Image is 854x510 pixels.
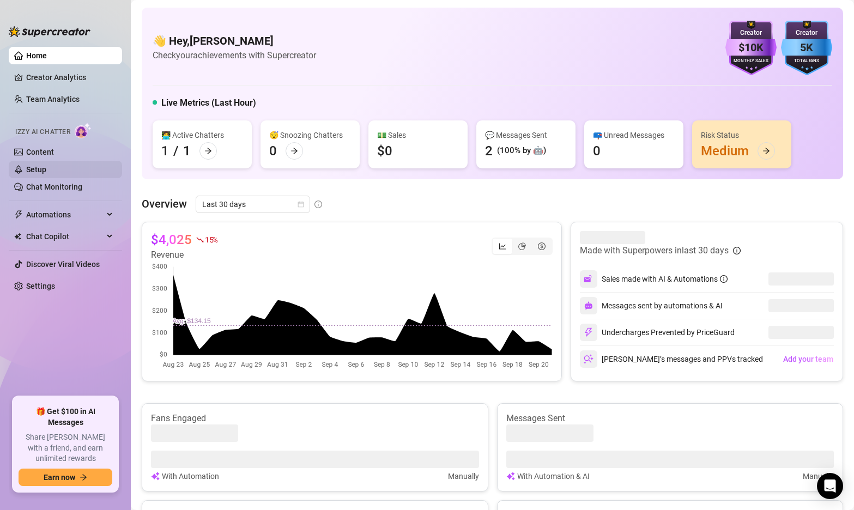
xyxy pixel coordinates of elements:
img: svg%3e [151,470,160,482]
span: 15 % [205,234,217,245]
div: Creator [725,28,777,38]
span: line-chart [499,242,506,250]
div: 0 [269,142,277,160]
span: Chat Copilot [26,228,104,245]
span: arrow-right [204,147,212,155]
button: Add your team [783,350,834,368]
span: fall [196,236,204,244]
article: Overview [142,196,187,212]
div: (100% by 🤖) [497,144,546,157]
a: Content [26,148,54,156]
img: Chat Copilot [14,233,21,240]
span: Share [PERSON_NAME] with a friend, and earn unlimited rewards [19,432,112,464]
article: With Automation [162,470,219,482]
span: Last 30 days [202,196,304,212]
div: [PERSON_NAME]’s messages and PPVs tracked [580,350,763,368]
div: Risk Status [701,129,783,141]
span: Automations [26,206,104,223]
article: Made with Superpowers in last 30 days [580,244,729,257]
span: pie-chart [518,242,526,250]
div: 💵 Sales [377,129,459,141]
a: Creator Analytics [26,69,113,86]
div: 5K [781,39,832,56]
img: svg%3e [584,274,593,284]
div: Messages sent by automations & AI [580,297,723,314]
img: svg%3e [584,301,593,310]
a: Chat Monitoring [26,183,82,191]
span: arrow-right [762,147,770,155]
div: 📪 Unread Messages [593,129,675,141]
img: svg%3e [584,327,593,337]
article: Manually [803,470,834,482]
div: Sales made with AI & Automations [602,273,728,285]
a: Discover Viral Videos [26,260,100,269]
img: blue-badge-DgoSNQY1.svg [781,21,832,75]
article: $4,025 [151,231,192,248]
h5: Live Metrics (Last Hour) [161,96,256,110]
span: Add your team [783,355,833,363]
div: 1 [161,142,169,160]
article: Messages Sent [506,412,834,424]
div: $10K [725,39,777,56]
span: arrow-right [80,473,87,481]
a: Team Analytics [26,95,80,104]
div: Total Fans [781,58,832,65]
div: Open Intercom Messenger [817,473,843,499]
article: With Automation & AI [517,470,590,482]
div: 👩‍💻 Active Chatters [161,129,243,141]
div: segmented control [492,238,553,255]
span: thunderbolt [14,210,23,219]
div: Monthly Sales [725,58,777,65]
article: Check your achievements with Supercreator [153,48,316,62]
a: Settings [26,282,55,290]
span: info-circle [720,275,728,283]
div: 0 [593,142,601,160]
article: Revenue [151,248,217,262]
img: svg%3e [506,470,515,482]
span: info-circle [314,201,322,208]
div: 😴 Snoozing Chatters [269,129,351,141]
span: 🎁 Get $100 in AI Messages [19,406,112,428]
span: Earn now [44,473,75,482]
div: Creator [781,28,832,38]
span: arrow-right [290,147,298,155]
img: logo-BBDzfeDw.svg [9,26,90,37]
img: purple-badge-B9DA21FR.svg [725,21,777,75]
span: calendar [298,201,304,208]
span: dollar-circle [538,242,546,250]
img: svg%3e [584,354,593,364]
div: Undercharges Prevented by PriceGuard [580,324,735,341]
div: $0 [377,142,392,160]
img: AI Chatter [75,123,92,138]
h4: 👋 Hey, [PERSON_NAME] [153,33,316,48]
a: Home [26,51,47,60]
span: Izzy AI Chatter [15,127,70,137]
div: 💬 Messages Sent [485,129,567,141]
span: info-circle [733,247,741,254]
div: 1 [183,142,191,160]
article: Manually [448,470,479,482]
div: 2 [485,142,493,160]
button: Earn nowarrow-right [19,469,112,486]
article: Fans Engaged [151,412,479,424]
a: Setup [26,165,46,174]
